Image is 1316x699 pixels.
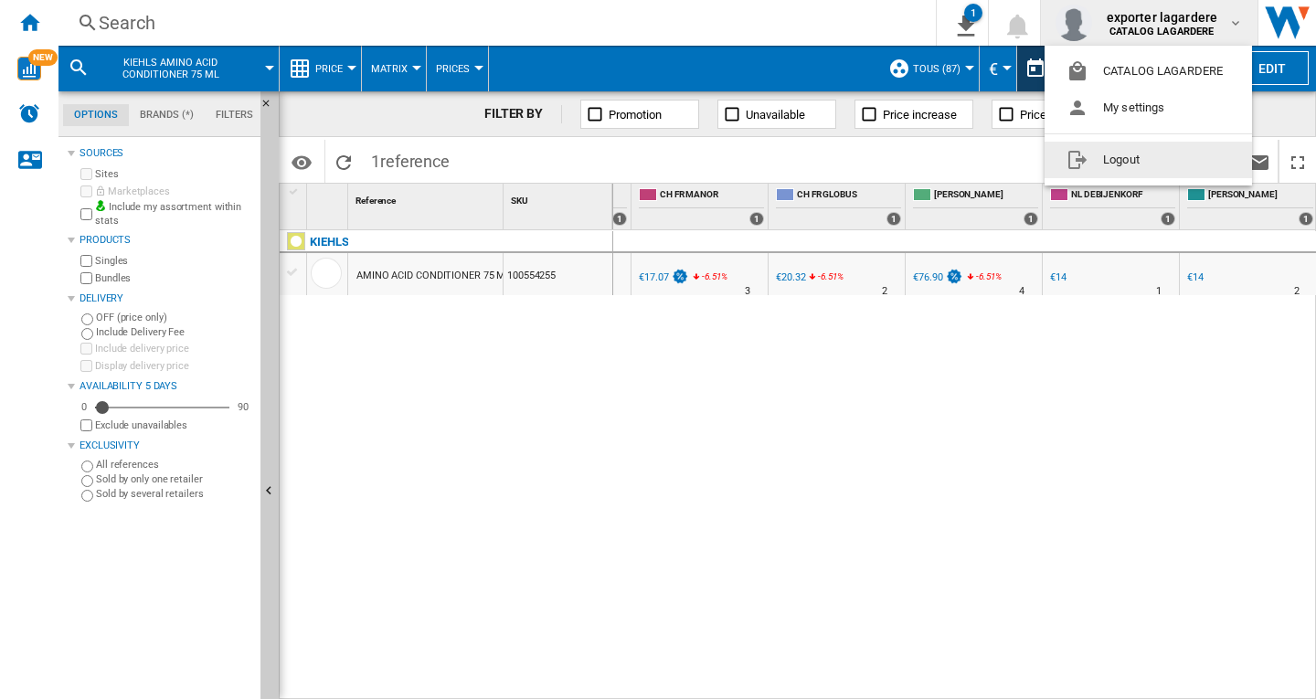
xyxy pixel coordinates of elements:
button: Logout [1045,142,1252,178]
button: CATALOG LAGARDERE [1045,53,1252,90]
button: My settings [1045,90,1252,126]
